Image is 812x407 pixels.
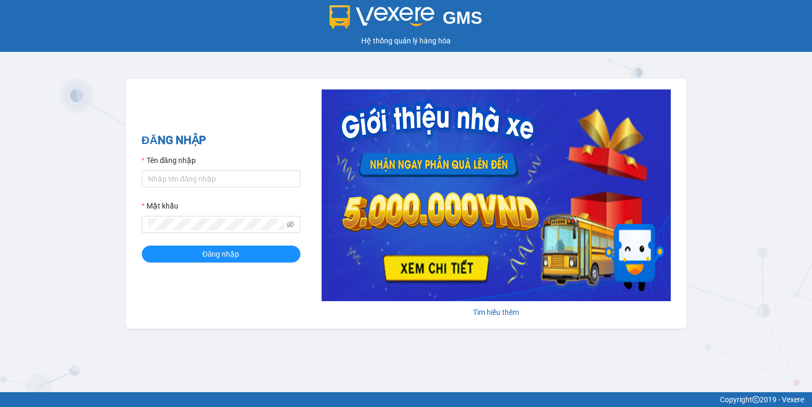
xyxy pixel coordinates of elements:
div: Hệ thống quản lý hàng hóa [3,35,809,47]
div: Tìm hiểu thêm [322,306,671,318]
label: Mật khẩu [142,200,178,212]
input: Tên đăng nhập [142,170,300,187]
span: GMS [443,8,482,28]
span: eye-invisible [287,221,294,228]
input: Mật khẩu [148,219,285,230]
button: Đăng nhập [142,246,300,263]
img: logo 2 [330,5,434,29]
a: GMS [330,16,482,24]
h2: ĐĂNG NHẬP [142,132,300,149]
img: banner-0 [322,89,671,301]
span: copyright [752,396,760,403]
span: Đăng nhập [203,248,240,260]
label: Tên đăng nhập [142,155,196,166]
div: Copyright 2019 - Vexere [8,394,804,405]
